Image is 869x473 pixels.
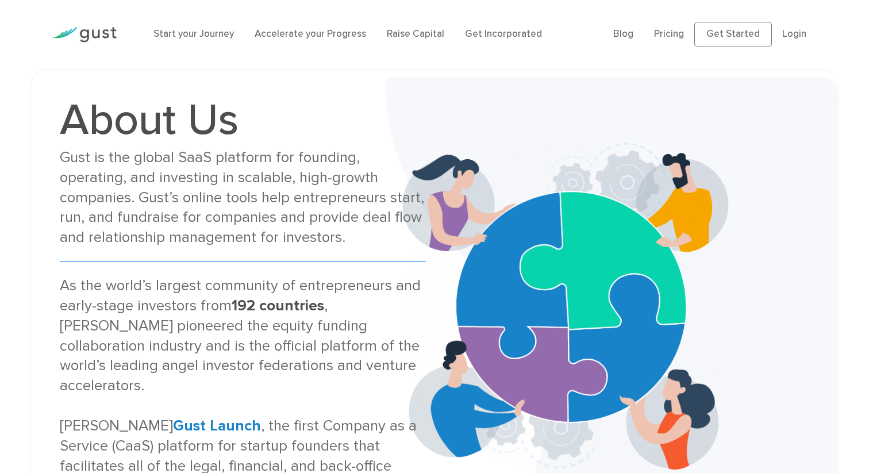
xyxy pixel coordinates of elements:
a: Pricing [654,28,684,40]
strong: 192 countries [232,297,324,314]
a: Login [782,28,806,40]
a: Get Incorporated [465,28,542,40]
img: Gust Logo [52,27,117,43]
a: Get Started [694,22,772,47]
div: Gust is the global SaaS platform for founding, operating, and investing in scalable, high-growth ... [60,148,426,248]
h1: About Us [60,98,426,142]
a: Raise Capital [387,28,444,40]
a: Start your Journey [153,28,234,40]
a: Blog [613,28,633,40]
a: Gust Launch [173,417,261,434]
a: Accelerate your Progress [255,28,366,40]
